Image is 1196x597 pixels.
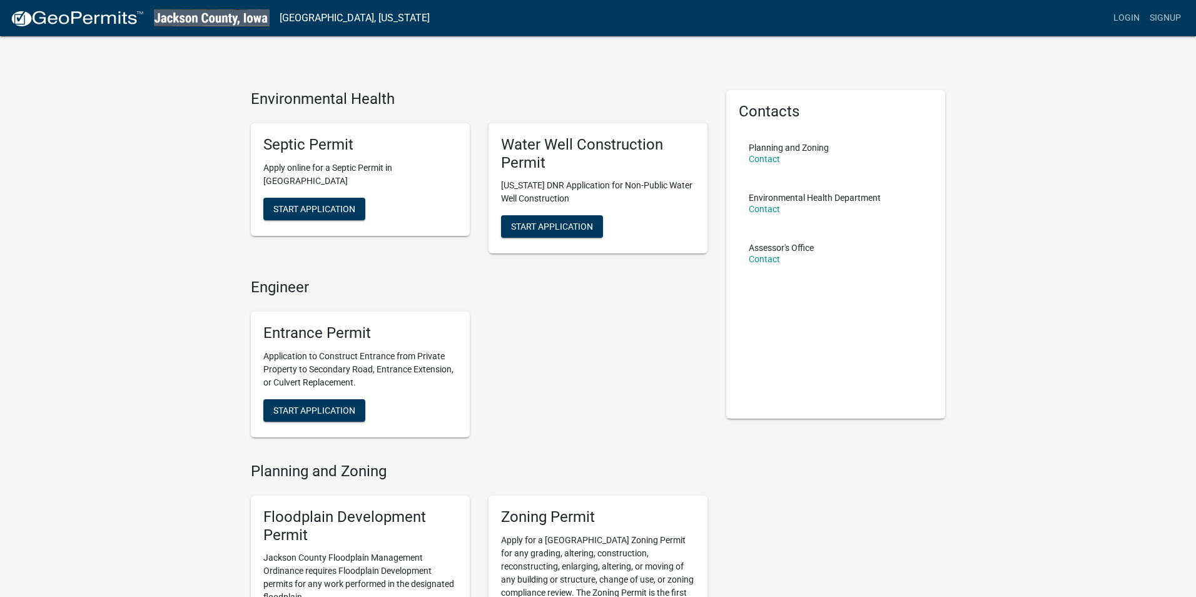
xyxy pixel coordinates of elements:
[263,198,365,220] button: Start Application
[501,136,695,172] h5: Water Well Construction Permit
[251,278,707,297] h4: Engineer
[501,508,695,526] h5: Zoning Permit
[273,203,355,213] span: Start Application
[749,204,780,214] a: Contact
[511,222,593,232] span: Start Application
[749,254,780,264] a: Contact
[501,215,603,238] button: Start Application
[263,508,457,544] h5: Floodplain Development Permit
[263,136,457,154] h5: Septic Permit
[263,161,457,188] p: Apply online for a Septic Permit in [GEOGRAPHIC_DATA]
[1108,6,1145,30] a: Login
[263,350,457,389] p: Application to Construct Entrance from Private Property to Secondary Road, Entrance Extension, or...
[1145,6,1186,30] a: Signup
[154,9,270,26] img: Jackson County, Iowa
[749,193,881,202] p: Environmental Health Department
[280,8,430,29] a: [GEOGRAPHIC_DATA], [US_STATE]
[273,405,355,415] span: Start Application
[749,154,780,164] a: Contact
[251,90,707,108] h4: Environmental Health
[749,143,829,152] p: Planning and Zoning
[263,324,457,342] h5: Entrance Permit
[263,399,365,422] button: Start Application
[739,103,933,121] h5: Contacts
[501,179,695,205] p: [US_STATE] DNR Application for Non-Public Water Well Construction
[749,243,814,252] p: Assessor's Office
[251,462,707,481] h4: Planning and Zoning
